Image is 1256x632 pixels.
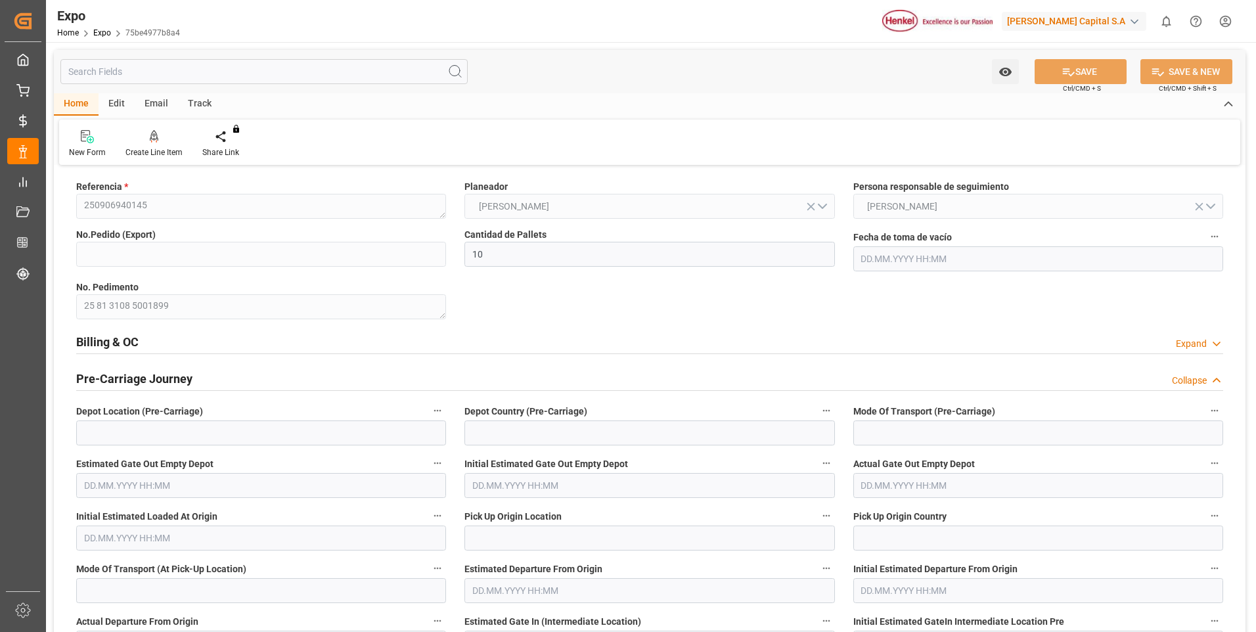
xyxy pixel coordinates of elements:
[861,200,944,214] span: [PERSON_NAME]
[853,562,1018,576] span: Initial Estimated Departure From Origin
[464,510,562,524] span: Pick Up Origin Location
[853,194,1223,219] button: open menu
[464,473,834,498] input: DD.MM.YYYY HH:MM
[1181,7,1211,36] button: Help Center
[429,507,446,524] button: Initial Estimated Loaded At Origin
[1172,374,1207,388] div: Collapse
[135,93,178,116] div: Email
[464,180,508,194] span: Planeador
[1206,402,1223,419] button: Mode Of Transport (Pre-Carriage)
[76,294,446,319] textarea: 25 81 3108 5001899
[1140,59,1232,84] button: SAVE & NEW
[429,612,446,629] button: Actual Departure From Origin
[76,333,139,351] h2: Billing & OC
[60,59,468,84] input: Search Fields
[1176,337,1207,351] div: Expand
[1035,59,1127,84] button: SAVE
[853,231,952,244] span: Fecha de toma de vacío
[882,10,993,33] img: Henkel%20logo.jpg_1689854090.jpg
[76,526,446,551] input: DD.MM.YYYY HH:MM
[429,402,446,419] button: Depot Location (Pre-Carriage)
[1206,228,1223,245] button: Fecha de toma de vacío
[76,457,213,471] span: Estimated Gate Out Empty Depot
[1206,455,1223,472] button: Actual Gate Out Empty Depot
[853,457,975,471] span: Actual Gate Out Empty Depot
[818,560,835,577] button: Estimated Departure From Origin
[429,560,446,577] button: Mode Of Transport (At Pick-Up Location)
[464,578,834,603] input: DD.MM.YYYY HH:MM
[76,510,217,524] span: Initial Estimated Loaded At Origin
[69,147,106,158] div: New Form
[464,194,834,219] button: open menu
[429,455,446,472] button: Estimated Gate Out Empty Depot
[1159,83,1217,93] span: Ctrl/CMD + Shift + S
[76,562,246,576] span: Mode Of Transport (At Pick-Up Location)
[57,6,180,26] div: Expo
[54,93,99,116] div: Home
[1152,7,1181,36] button: show 0 new notifications
[76,615,198,629] span: Actual Departure From Origin
[464,562,602,576] span: Estimated Departure From Origin
[76,405,203,418] span: Depot Location (Pre-Carriage)
[76,473,446,498] input: DD.MM.YYYY HH:MM
[853,246,1223,271] input: DD.MM.YYYY HH:MM
[1206,612,1223,629] button: Initial Estimated GateIn Intermediate Location Pre
[1063,83,1101,93] span: Ctrl/CMD + S
[93,28,111,37] a: Expo
[464,405,587,418] span: Depot Country (Pre-Carriage)
[57,28,79,37] a: Home
[464,615,641,629] span: Estimated Gate In (Intermediate Location)
[76,228,156,242] span: No.Pedido (Export)
[853,180,1009,194] span: Persona responsable de seguimiento
[178,93,221,116] div: Track
[853,405,995,418] span: Mode Of Transport (Pre-Carriage)
[853,578,1223,603] input: DD.MM.YYYY HH:MM
[818,455,835,472] button: Initial Estimated Gate Out Empty Depot
[853,615,1064,629] span: Initial Estimated GateIn Intermediate Location Pre
[99,93,135,116] div: Edit
[1002,9,1152,34] button: [PERSON_NAME] Capital S.A
[1206,507,1223,524] button: Pick Up Origin Country
[76,194,446,219] textarea: 250906940145
[464,228,547,242] span: Cantidad de Pallets
[853,510,947,524] span: Pick Up Origin Country
[818,507,835,524] button: Pick Up Origin Location
[76,180,128,194] span: Referencia
[1002,12,1146,31] div: [PERSON_NAME] Capital S.A
[818,612,835,629] button: Estimated Gate In (Intermediate Location)
[853,473,1223,498] input: DD.MM.YYYY HH:MM
[1206,560,1223,577] button: Initial Estimated Departure From Origin
[464,457,628,471] span: Initial Estimated Gate Out Empty Depot
[76,281,139,294] span: No. Pedimento
[125,147,183,158] div: Create Line Item
[992,59,1019,84] button: open menu
[818,402,835,419] button: Depot Country (Pre-Carriage)
[76,370,192,388] h2: Pre-Carriage Journey
[472,200,556,214] span: [PERSON_NAME]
